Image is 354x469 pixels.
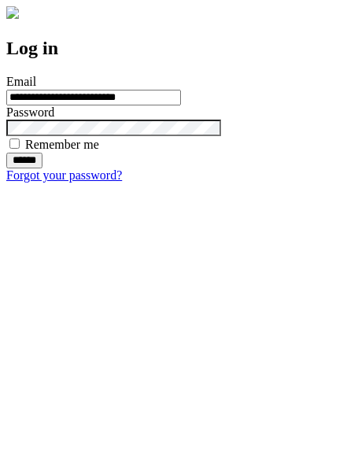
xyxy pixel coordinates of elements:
h2: Log in [6,38,348,59]
img: logo-4e3dc11c47720685a147b03b5a06dd966a58ff35d612b21f08c02c0306f2b779.png [6,6,19,19]
a: Forgot your password? [6,168,122,182]
label: Password [6,105,54,119]
label: Email [6,75,36,88]
label: Remember me [25,138,99,151]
